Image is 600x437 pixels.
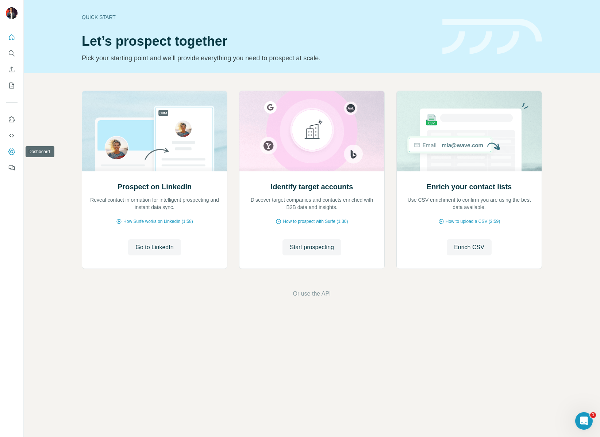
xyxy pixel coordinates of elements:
button: Use Surfe API [6,129,18,142]
button: My lists [6,79,18,92]
img: Identify target accounts [239,91,385,171]
span: How Surfe works on LinkedIn (1:58) [123,218,193,225]
img: Enrich your contact lists [396,91,542,171]
div: Quick start [82,14,434,21]
button: Enrich CSV [447,239,492,255]
img: Avatar [6,7,18,19]
span: Go to LinkedIn [135,243,173,252]
h2: Prospect on LinkedIn [118,182,192,192]
h2: Identify target accounts [271,182,353,192]
button: Go to LinkedIn [128,239,181,255]
button: Start prospecting [282,239,341,255]
img: banner [442,19,542,54]
button: Dashboard [6,145,18,158]
span: How to upload a CSV (2:59) [446,218,500,225]
p: Use CSV enrichment to confirm you are using the best data available. [404,196,534,211]
p: Reveal contact information for intelligent prospecting and instant data sync. [89,196,220,211]
button: Feedback [6,161,18,174]
span: Start prospecting [290,243,334,252]
h2: Enrich your contact lists [427,182,512,192]
span: How to prospect with Surfe (1:30) [283,218,348,225]
button: Use Surfe on LinkedIn [6,113,18,126]
button: Quick start [6,31,18,44]
span: Enrich CSV [454,243,484,252]
img: Prospect on LinkedIn [82,91,227,171]
button: Search [6,47,18,60]
iframe: Intercom live chat [575,412,593,430]
button: Enrich CSV [6,63,18,76]
span: 1 [590,412,596,418]
p: Discover target companies and contacts enriched with B2B data and insights. [247,196,377,211]
button: Or use the API [293,289,331,298]
h1: Let’s prospect together [82,34,434,49]
p: Pick your starting point and we’ll provide everything you need to prospect at scale. [82,53,434,63]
